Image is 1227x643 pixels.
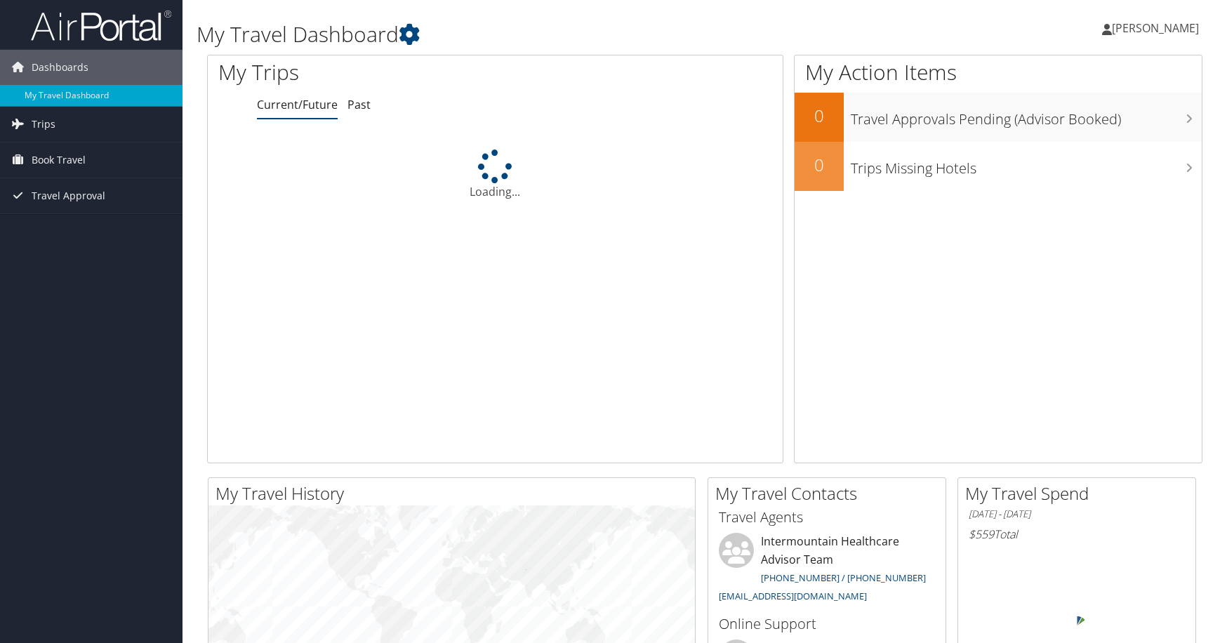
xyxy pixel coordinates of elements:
[208,150,783,200] div: Loading...
[795,142,1202,191] a: 0Trips Missing Hotels
[1112,20,1199,36] span: [PERSON_NAME]
[795,153,844,177] h2: 0
[965,482,1195,505] h2: My Travel Spend
[32,107,55,142] span: Trips
[1102,7,1213,49] a: [PERSON_NAME]
[32,178,105,213] span: Travel Approval
[32,50,88,85] span: Dashboards
[761,571,926,584] a: [PHONE_NUMBER] / [PHONE_NUMBER]
[851,102,1202,129] h3: Travel Approvals Pending (Advisor Booked)
[31,9,171,42] img: airportal-logo.png
[969,526,994,542] span: $559
[719,614,935,634] h3: Online Support
[215,482,695,505] h2: My Travel History
[257,97,338,112] a: Current/Future
[719,508,935,527] h3: Travel Agents
[969,526,1185,542] h6: Total
[969,508,1185,521] h6: [DATE] - [DATE]
[347,97,371,112] a: Past
[719,590,867,602] a: [EMAIL_ADDRESS][DOMAIN_NAME]
[851,152,1202,178] h3: Trips Missing Hotels
[795,58,1202,87] h1: My Action Items
[715,482,946,505] h2: My Travel Contacts
[712,533,942,608] li: Intermountain Healthcare Advisor Team
[795,104,844,128] h2: 0
[795,93,1202,142] a: 0Travel Approvals Pending (Advisor Booked)
[197,20,874,49] h1: My Travel Dashboard
[218,58,533,87] h1: My Trips
[32,142,86,178] span: Book Travel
